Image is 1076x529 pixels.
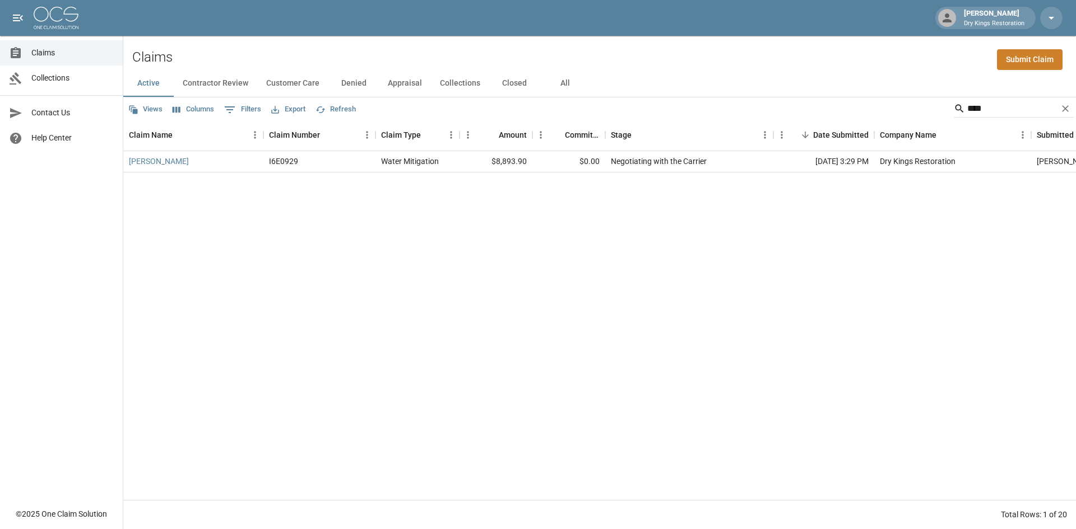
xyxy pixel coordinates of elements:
[757,127,773,143] button: Menu
[1001,509,1067,520] div: Total Rows: 1 of 20
[170,101,217,118] button: Select columns
[460,151,532,172] div: $8,893.90
[123,119,263,151] div: Claim Name
[611,119,632,151] div: Stage
[31,72,114,84] span: Collections
[460,119,532,151] div: Amount
[34,7,78,29] img: ocs-logo-white-transparent.png
[31,47,114,59] span: Claims
[954,100,1074,120] div: Search
[123,70,174,97] button: Active
[268,101,308,118] button: Export
[549,127,565,143] button: Sort
[936,127,952,143] button: Sort
[7,7,29,29] button: open drawer
[813,119,869,151] div: Date Submitted
[632,127,647,143] button: Sort
[964,19,1024,29] p: Dry Kings Restoration
[880,156,956,167] div: Dry Kings Restoration
[443,127,460,143] button: Menu
[540,70,590,97] button: All
[381,119,421,151] div: Claim Type
[880,119,936,151] div: Company Name
[565,119,600,151] div: Committed Amount
[313,101,359,118] button: Refresh
[874,119,1031,151] div: Company Name
[797,127,813,143] button: Sort
[129,156,189,167] a: [PERSON_NAME]
[773,119,874,151] div: Date Submitted
[173,127,188,143] button: Sort
[421,127,437,143] button: Sort
[257,70,328,97] button: Customer Care
[997,49,1063,70] a: Submit Claim
[320,127,336,143] button: Sort
[16,508,107,519] div: © 2025 One Claim Solution
[132,49,173,65] h2: Claims
[123,70,1076,97] div: dynamic tabs
[1057,100,1074,117] button: Clear
[129,119,173,151] div: Claim Name
[379,70,431,97] button: Appraisal
[328,70,379,97] button: Denied
[532,127,549,143] button: Menu
[483,127,499,143] button: Sort
[489,70,540,97] button: Closed
[431,70,489,97] button: Collections
[263,119,375,151] div: Claim Number
[959,8,1029,28] div: [PERSON_NAME]
[221,101,264,119] button: Show filters
[532,119,605,151] div: Committed Amount
[269,156,298,167] div: I6E0929
[773,127,790,143] button: Menu
[247,127,263,143] button: Menu
[773,151,874,172] div: [DATE] 3:29 PM
[359,127,375,143] button: Menu
[269,119,320,151] div: Claim Number
[126,101,165,118] button: Views
[375,119,460,151] div: Claim Type
[611,156,707,167] div: Negotiating with the Carrier
[1014,127,1031,143] button: Menu
[174,70,257,97] button: Contractor Review
[31,132,114,144] span: Help Center
[532,151,605,172] div: $0.00
[605,119,773,151] div: Stage
[499,119,527,151] div: Amount
[31,107,114,119] span: Contact Us
[381,156,439,167] div: Water Mitigation
[460,127,476,143] button: Menu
